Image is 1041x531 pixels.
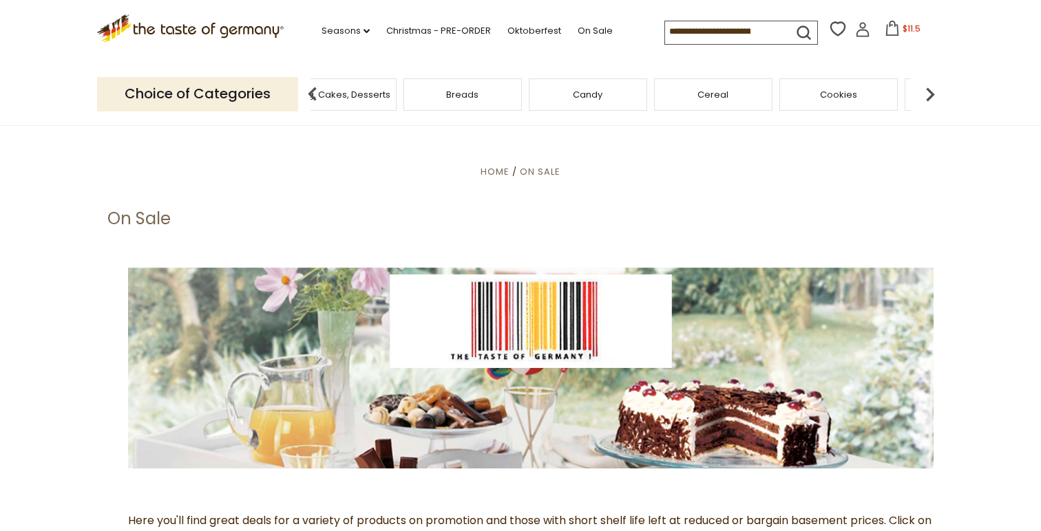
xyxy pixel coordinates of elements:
button: $11.5 [873,21,932,41]
a: Seasons [322,23,370,39]
a: Baking, Cakes, Desserts [284,89,390,100]
a: Christmas - PRE-ORDER [386,23,491,39]
a: Candy [573,89,602,100]
img: previous arrow [299,80,326,108]
a: Breads [446,89,479,100]
a: Cookies [820,89,857,100]
span: $11.5 [903,23,921,34]
img: the-taste-of-germany-barcode-3.jpg [128,268,934,469]
a: Home [481,165,509,178]
a: On Sale [578,23,613,39]
p: Choice of Categories [97,77,298,111]
h1: On Sale [107,208,171,229]
a: Oktoberfest [507,23,561,39]
a: Cereal [697,89,728,100]
img: next arrow [916,80,944,108]
a: On Sale [520,165,560,178]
